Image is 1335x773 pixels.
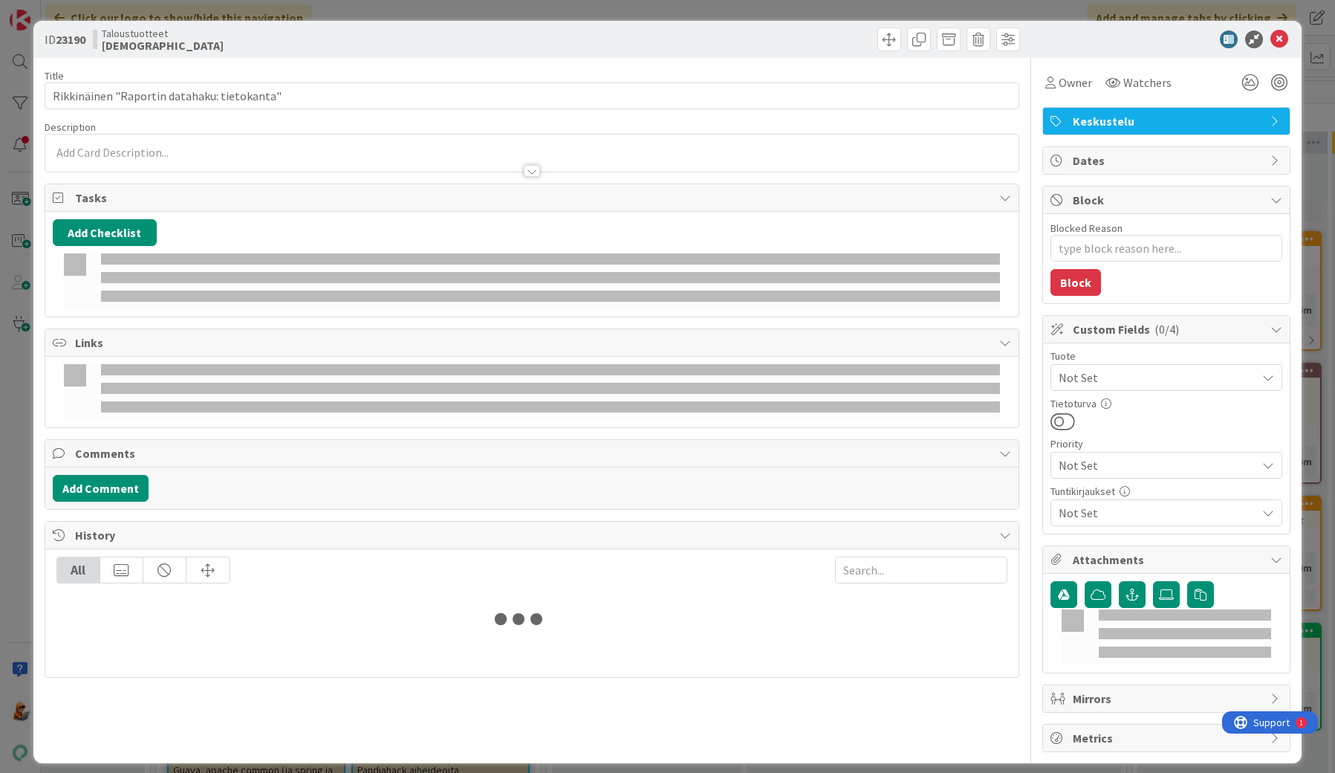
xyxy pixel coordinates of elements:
[1059,367,1249,388] span: Not Set
[1050,439,1282,449] div: Priority
[102,39,224,51] b: [DEMOGRAPHIC_DATA]
[1073,729,1263,747] span: Metrics
[1059,455,1249,476] span: Not Set
[1059,502,1249,523] span: Not Set
[1123,74,1172,91] span: Watchers
[1154,322,1179,337] span: ( 0/4 )
[75,444,992,462] span: Comments
[102,28,224,39] span: Taloustuotteet
[57,557,100,583] div: All
[1050,351,1282,361] div: Tuote
[75,334,992,352] span: Links
[1073,152,1263,169] span: Dates
[45,30,85,48] span: ID
[1073,191,1263,209] span: Block
[77,6,81,18] div: 1
[835,557,1007,583] input: Search...
[75,526,992,544] span: History
[75,189,992,207] span: Tasks
[31,2,68,20] span: Support
[56,32,85,47] b: 23190
[1050,398,1282,409] div: Tietoturva
[53,475,149,502] button: Add Comment
[1050,269,1101,296] button: Block
[1073,320,1263,338] span: Custom Fields
[1050,486,1282,497] div: Tuntikirjaukset
[53,219,157,246] button: Add Checklist
[45,83,1019,109] input: type card name here...
[45,69,64,83] label: Title
[1073,690,1263,708] span: Mirrors
[1059,74,1092,91] span: Owner
[1050,221,1123,235] label: Blocked Reason
[1073,551,1263,569] span: Attachments
[1073,112,1263,130] span: Keskustelu
[45,120,96,134] span: Description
